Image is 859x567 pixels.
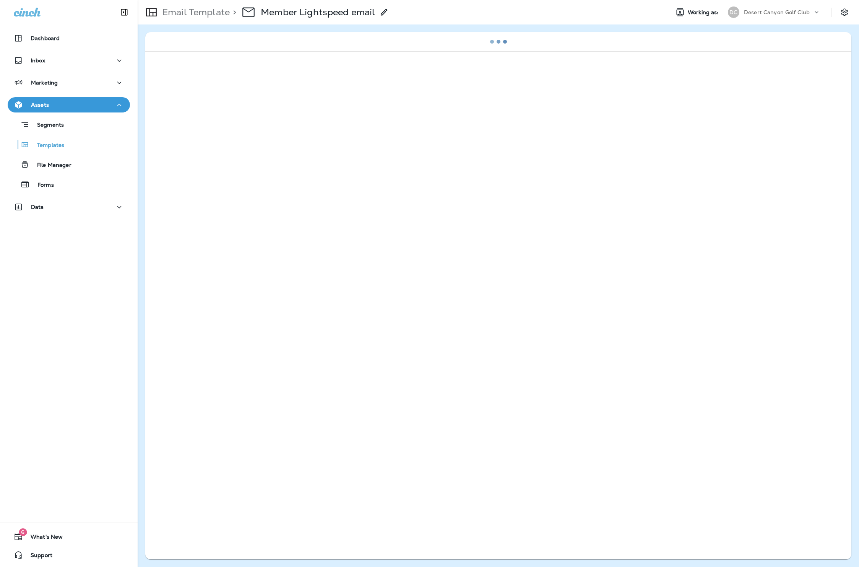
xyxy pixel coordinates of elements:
span: Support [23,552,52,561]
button: 6What's New [8,529,130,544]
button: Segments [8,116,130,133]
p: > [230,7,236,18]
button: Forms [8,176,130,192]
button: Settings [838,5,851,19]
button: Inbox [8,53,130,68]
p: Email Template [159,7,230,18]
span: What's New [23,534,63,543]
button: Collapse Sidebar [114,5,135,20]
p: Dashboard [31,35,60,41]
p: Templates [29,142,64,149]
button: Data [8,199,130,215]
p: Inbox [31,57,45,64]
p: Member Lightspeed email [261,7,375,18]
p: Data [31,204,44,210]
button: Support [8,547,130,563]
p: Segments [29,122,64,129]
span: 6 [19,528,27,536]
p: Desert Canyon Golf Club [744,9,810,15]
button: Assets [8,97,130,112]
p: Assets [31,102,49,108]
button: Dashboard [8,31,130,46]
button: Marketing [8,75,130,90]
p: Marketing [31,80,58,86]
p: Forms [30,182,54,189]
button: File Manager [8,156,130,173]
div: DC [728,7,739,18]
button: Templates [8,137,130,153]
p: File Manager [29,162,71,169]
span: Working as: [688,9,720,16]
